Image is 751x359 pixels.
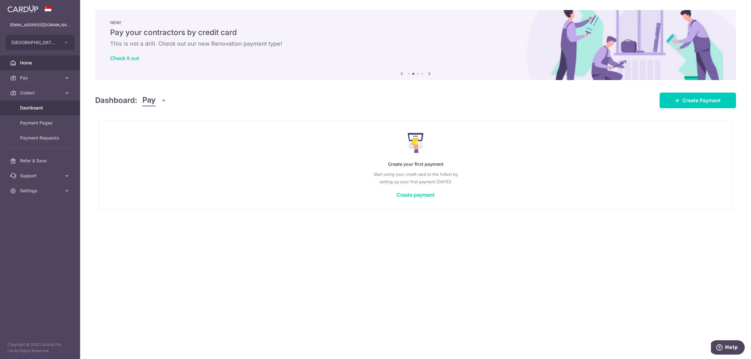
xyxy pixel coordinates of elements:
[11,39,58,46] span: [GEOGRAPHIC_DATA] ([GEOGRAPHIC_DATA]) Pte. Ltd.
[20,75,61,81] span: Pay
[95,95,137,106] h4: Dashboard:
[112,160,719,168] p: Create your first payment
[110,40,721,48] h6: This is not a drill. Check out our new Renovation payment type!
[20,135,61,141] span: Payment Requests
[6,35,74,50] button: [GEOGRAPHIC_DATA] ([GEOGRAPHIC_DATA]) Pte. Ltd.
[20,120,61,126] span: Payment Pages
[682,97,721,104] span: Create Payment
[20,173,61,179] span: Support
[10,22,70,28] p: [EMAIL_ADDRESS][DOMAIN_NAME]
[20,105,61,111] span: Dashboard
[20,158,61,164] span: Refer & Save
[110,55,139,61] a: Check it out
[20,90,61,96] span: Collect
[660,93,736,108] a: Create Payment
[110,20,721,25] p: NEW!
[408,133,424,153] img: Make Payment
[20,188,61,194] span: Settings
[142,94,166,106] button: Pay
[20,60,61,66] span: Home
[110,28,721,38] h5: Pay your contractors by credit card
[8,5,38,13] img: CardUp
[396,192,435,198] a: Create payment
[711,340,745,356] iframe: Opens a widget where you can find more information
[142,94,156,106] span: Pay
[112,170,719,185] p: Start using your credit card to the fullest by setting up your first payment [DATE]!
[95,10,736,80] img: Renovation banner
